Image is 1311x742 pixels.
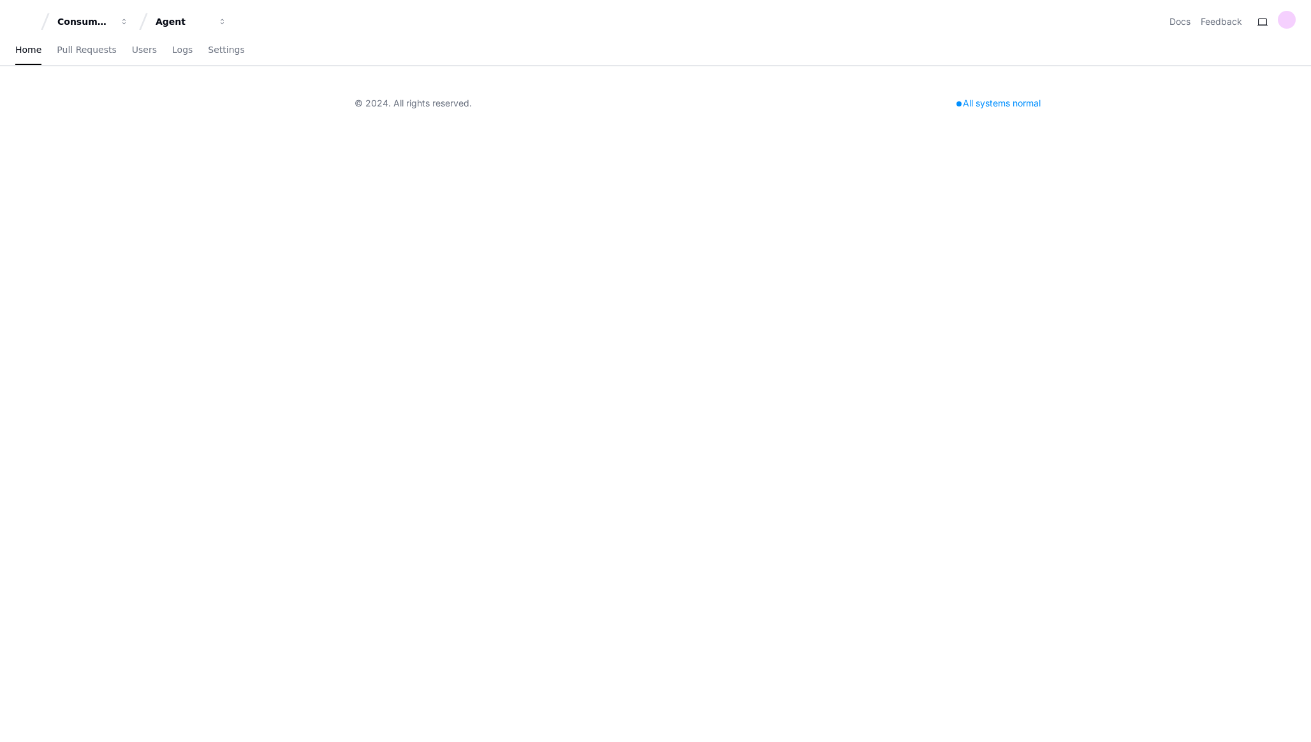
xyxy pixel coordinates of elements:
span: Home [15,46,41,54]
span: Pull Requests [57,46,116,54]
a: Docs [1169,15,1190,28]
div: Consumer Research AI [57,15,112,28]
a: Pull Requests [57,36,116,65]
a: Users [132,36,157,65]
a: Settings [208,36,244,65]
button: Feedback [1201,15,1242,28]
div: All systems normal [949,94,1048,112]
button: Consumer Research AI [52,10,134,33]
span: Logs [172,46,193,54]
a: Home [15,36,41,65]
button: Agent [150,10,232,33]
span: Settings [208,46,244,54]
span: Users [132,46,157,54]
a: Logs [172,36,193,65]
div: © 2024. All rights reserved. [355,97,472,110]
div: Agent [156,15,210,28]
